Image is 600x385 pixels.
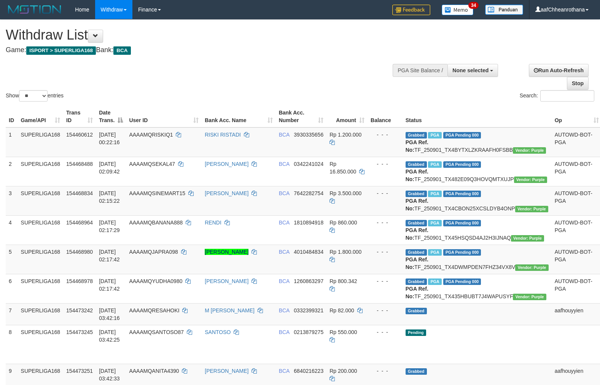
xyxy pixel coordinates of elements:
[406,278,427,285] span: Grabbed
[326,106,368,127] th: Amount: activate to sort column ascending
[515,264,548,271] span: Vendor URL: https://trx4.1velocity.biz
[406,139,428,153] b: PGA Ref. No:
[66,307,93,313] span: 154473242
[279,368,290,374] span: BCA
[276,106,327,127] th: Bank Acc. Number: activate to sort column ascending
[129,161,175,167] span: AAAAMQSEKAL47
[66,132,93,138] span: 154460612
[279,161,290,167] span: BCA
[294,220,323,226] span: Copy 1810894918 to clipboard
[447,64,498,77] button: None selected
[329,249,361,255] span: Rp 1.800.000
[428,249,441,256] span: Marked by aafchoeunmanni
[515,206,548,212] span: Vendor URL: https://trx4.1velocity.biz
[6,46,392,54] h4: Game: Bank:
[403,157,552,186] td: TF_250901_TX482E09Q3HOVQMTXUJP
[63,106,96,127] th: Trans ID: activate to sort column ascending
[18,325,64,364] td: SUPERLIGA168
[371,189,399,197] div: - - -
[99,249,120,262] span: [DATE] 02:17:42
[99,368,120,382] span: [DATE] 03:42:33
[6,325,18,364] td: 8
[513,294,546,300] span: Vendor URL: https://trx4.1velocity.biz
[294,329,323,335] span: Copy 0213879275 to clipboard
[403,186,552,215] td: TF_250901_TX4CBON25XCSLDYB4ONP
[99,132,120,145] span: [DATE] 00:22:16
[540,90,594,102] input: Search:
[329,278,357,284] span: Rp 800.342
[371,367,399,375] div: - - -
[514,177,547,183] span: Vendor URL: https://trx4.1velocity.biz
[66,368,93,374] span: 154473251
[329,190,361,196] span: Rp 3.500.000
[329,161,356,175] span: Rp 16.850.000
[99,220,120,233] span: [DATE] 02:17:29
[129,307,179,313] span: AAAAMQRESAHOKI
[18,157,64,186] td: SUPERLIGA168
[6,106,18,127] th: ID
[26,46,96,55] span: ISPORT > SUPERLIGA168
[202,106,275,127] th: Bank Acc. Name: activate to sort column ascending
[129,132,173,138] span: AAAAMQRISKIQ1
[406,191,427,197] span: Grabbed
[371,219,399,226] div: - - -
[129,278,182,284] span: AAAAMQYUDHA0980
[403,106,552,127] th: Status
[129,368,179,374] span: AAAAMQANITA4390
[485,5,523,15] img: panduan.png
[428,191,441,197] span: Marked by aafnonsreyleab
[329,329,357,335] span: Rp 550.000
[294,249,323,255] span: Copy 4010484834 to clipboard
[294,132,323,138] span: Copy 3930335656 to clipboard
[6,90,64,102] label: Show entries
[329,307,354,313] span: Rp 82.000
[393,64,447,77] div: PGA Site Balance /
[66,278,93,284] span: 154468978
[99,307,120,321] span: [DATE] 03:42:16
[205,278,248,284] a: [PERSON_NAME]
[406,220,427,226] span: Grabbed
[406,132,427,138] span: Grabbed
[371,328,399,336] div: - - -
[113,46,131,55] span: BCA
[205,161,248,167] a: [PERSON_NAME]
[205,220,221,226] a: RENDI
[279,329,290,335] span: BCA
[406,198,428,212] b: PGA Ref. No:
[205,249,248,255] a: [PERSON_NAME]
[205,307,255,313] a: M [PERSON_NAME]
[99,161,120,175] span: [DATE] 02:09:42
[406,308,427,314] span: Grabbed
[371,248,399,256] div: - - -
[99,329,120,343] span: [DATE] 03:42:25
[294,368,323,374] span: Copy 6840216223 to clipboard
[403,215,552,245] td: TF_250901_TX45HSQSD4AJ2H3IJNAQ
[443,161,481,168] span: PGA Pending
[406,256,428,270] b: PGA Ref. No:
[96,106,126,127] th: Date Trans.: activate to sort column descending
[18,127,64,157] td: SUPERLIGA168
[19,90,48,102] select: Showentries
[443,132,481,138] span: PGA Pending
[371,160,399,168] div: - - -
[294,190,323,196] span: Copy 7642282754 to clipboard
[329,220,357,226] span: Rp 860.000
[6,245,18,274] td: 5
[129,220,183,226] span: AAAAMQBANANA888
[129,190,185,196] span: AAAAMQSINEMART15
[6,4,64,15] img: MOTION_logo.png
[6,215,18,245] td: 4
[368,106,403,127] th: Balance
[66,190,93,196] span: 154468834
[468,2,479,9] span: 34
[406,161,427,168] span: Grabbed
[443,278,481,285] span: PGA Pending
[6,186,18,215] td: 3
[406,286,428,299] b: PGA Ref. No:
[18,106,64,127] th: Game/API: activate to sort column ascending
[126,106,202,127] th: User ID: activate to sort column ascending
[279,249,290,255] span: BCA
[205,132,241,138] a: RISKI RISTADI
[279,220,290,226] span: BCA
[428,161,441,168] span: Marked by aafnonsreyleab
